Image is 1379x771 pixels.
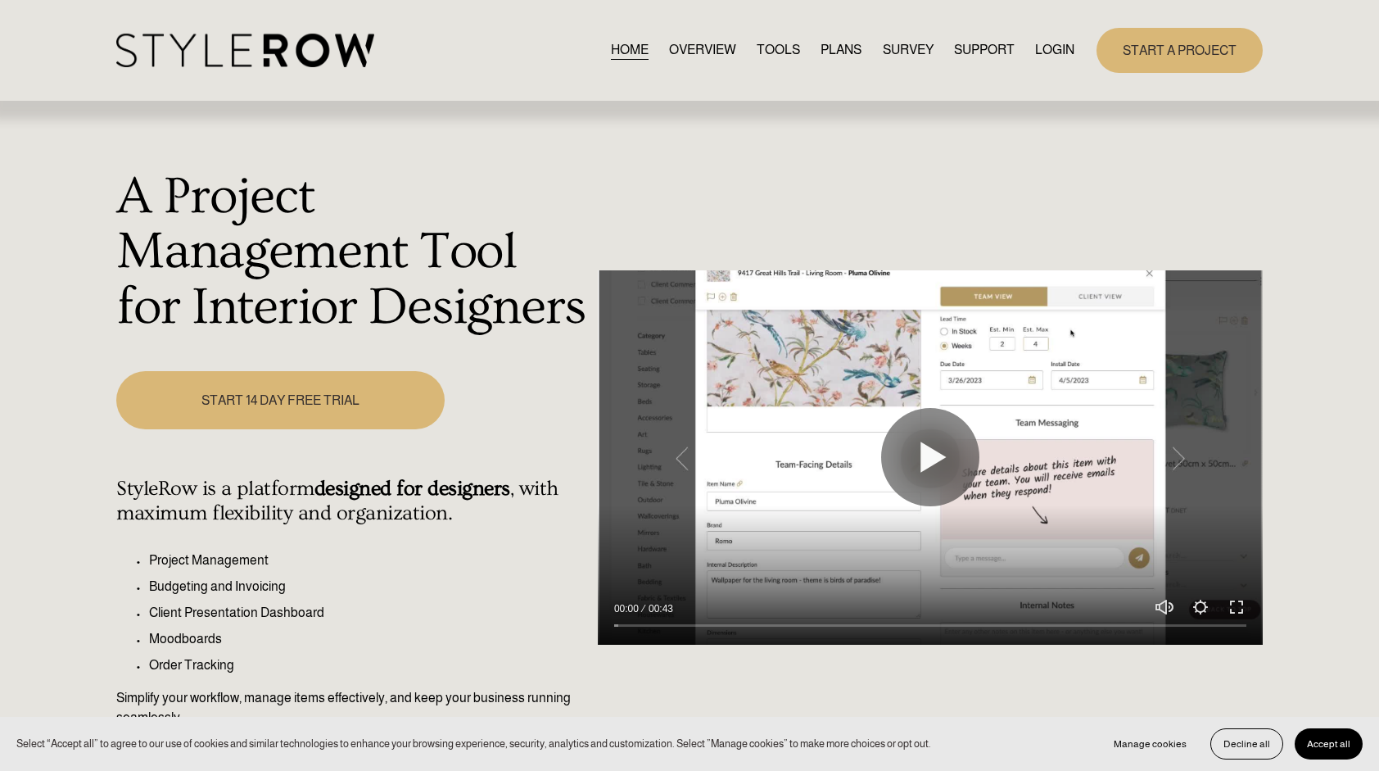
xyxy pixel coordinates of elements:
p: Client Presentation Dashboard [149,603,589,623]
button: Manage cookies [1101,728,1199,760]
a: START 14 DAY FREE TRIAL [116,371,444,429]
a: TOOLS [757,39,800,61]
button: Decline all [1210,728,1283,760]
button: Accept all [1295,728,1363,760]
p: Moodboards [149,629,589,649]
div: Current time [614,601,643,617]
p: Order Tracking [149,655,589,675]
button: Play [881,408,979,506]
img: StyleRow [116,34,374,67]
a: folder dropdown [954,39,1015,61]
a: SURVEY [883,39,934,61]
span: SUPPORT [954,40,1015,60]
span: Manage cookies [1114,738,1187,750]
p: Project Management [149,551,589,570]
input: Seek [614,619,1246,631]
a: PLANS [821,39,861,61]
p: Simplify your workflow, manage items effectively, and keep your business running seamlessly. [116,688,589,728]
a: START A PROJECT [1096,28,1263,73]
p: Budgeting and Invoicing [149,577,589,596]
strong: designed for designers [314,477,510,501]
a: HOME [611,39,649,61]
h1: A Project Management Tool for Interior Designers [116,170,589,336]
span: Accept all [1307,738,1350,750]
span: Decline all [1223,738,1270,750]
a: OVERVIEW [669,39,736,61]
div: Duration [643,601,677,617]
p: Select “Accept all” to agree to our use of cookies and similar technologies to enhance your brows... [16,736,931,751]
h4: StyleRow is a platform , with maximum flexibility and organization. [116,477,589,526]
a: LOGIN [1035,39,1074,61]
